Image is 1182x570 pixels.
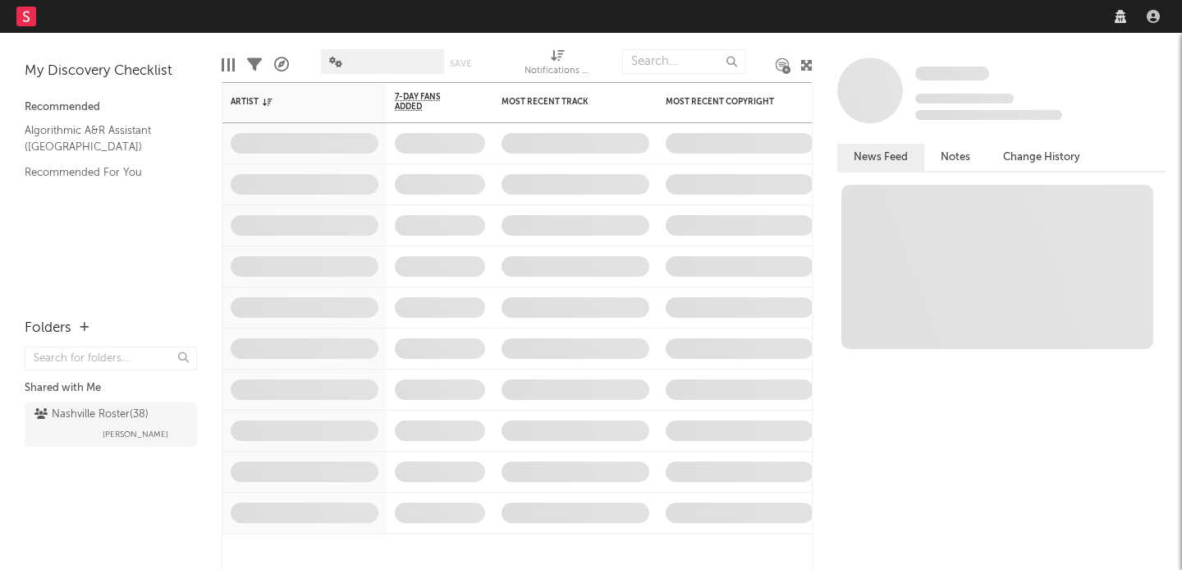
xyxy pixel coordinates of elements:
input: Search... [622,49,745,74]
button: Notes [924,144,987,171]
button: Change History [987,144,1097,171]
button: News Feed [837,144,924,171]
div: My Discovery Checklist [25,62,197,81]
a: Nashville Roster(38)[PERSON_NAME] [25,402,197,447]
div: Notifications (Artist) [525,62,590,81]
div: Folders [25,319,71,338]
button: Save [450,59,471,68]
div: Most Recent Copyright [666,97,789,107]
span: 7-Day Fans Added [395,92,460,112]
a: Algorithmic A&R Assistant ([GEOGRAPHIC_DATA]) [25,122,181,155]
div: Most Recent Track [502,97,625,107]
span: 0 fans last week [915,110,1062,120]
div: Shared with Me [25,379,197,398]
input: Search for folders... [25,347,197,370]
div: Edit Columns [222,41,235,89]
div: Nashville Roster ( 38 ) [34,405,149,425]
span: Some Artist [915,67,989,80]
div: Artist [231,97,354,107]
span: Tracking Since: [DATE] [915,94,1014,103]
a: Recommended For You [25,163,181,182]
a: Some Artist [915,66,989,82]
div: A&R Pipeline [274,41,289,89]
div: Filters [247,41,262,89]
div: Recommended [25,98,197,117]
div: Notifications (Artist) [525,41,590,89]
span: [PERSON_NAME] [103,425,168,444]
